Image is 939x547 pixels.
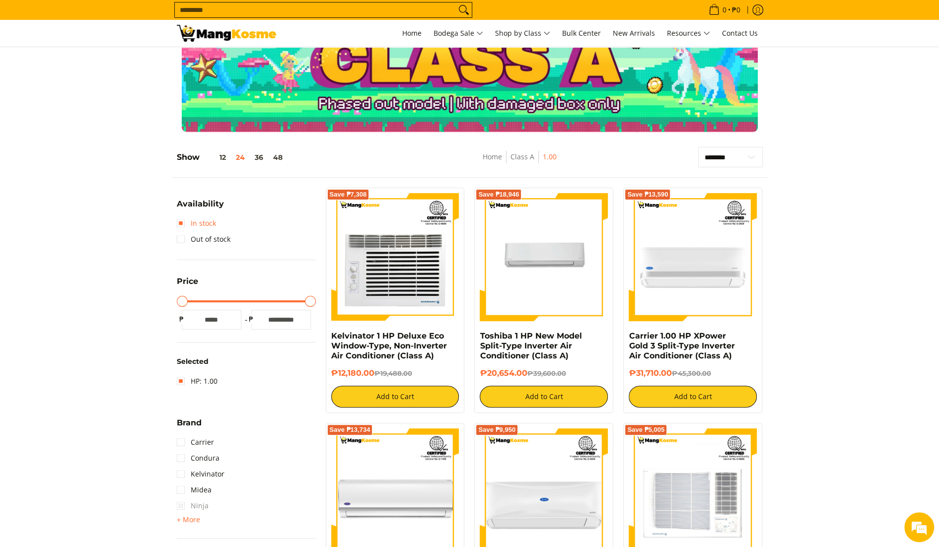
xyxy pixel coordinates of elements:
[177,200,224,208] span: Availability
[613,28,655,38] span: New Arrivals
[330,192,367,198] span: Save ₱7,308
[543,151,557,163] span: 1.00
[629,193,757,321] img: Carrier 1.00 HP XPower Gold 3 Split-Type Inverter Air Conditioner (Class A)
[177,482,212,498] a: Midea
[608,20,660,47] a: New Arrivals
[58,125,137,225] span: We're online!
[722,28,758,38] span: Contact Us
[163,5,187,29] div: Minimize live chat window
[721,6,728,13] span: 0
[331,386,459,408] button: Add to Cart
[231,153,250,161] button: 24
[246,314,256,324] span: ₱
[490,20,555,47] a: Shop by Class
[177,277,198,293] summary: Open
[177,466,224,482] a: Kelvinator
[527,369,566,377] del: ₱39,600.00
[730,6,742,13] span: ₱0
[177,450,219,466] a: Condura
[331,331,447,360] a: Kelvinator 1 HP Deluxe Eco Window-Type, Non-Inverter Air Conditioner (Class A)
[706,4,743,15] span: •
[629,331,734,360] a: Carrier 1.00 HP XPower Gold 3 Split-Type Inverter Air Conditioner (Class A)
[629,386,757,408] button: Add to Cart
[374,369,412,377] del: ₱19,488.00
[671,369,711,377] del: ₱45,300.00
[397,20,427,47] a: Home
[177,152,288,162] h5: Show
[177,231,230,247] a: Out of stock
[5,271,189,306] textarea: Type your message and hit 'Enter'
[433,27,483,40] span: Bodega Sale
[177,277,198,285] span: Price
[286,20,763,47] nav: Main Menu
[331,193,459,321] img: Kelvinator 1 HP Deluxe Eco Window-Type, Non-Inverter Air Conditioner (Class A)
[330,427,370,433] span: Save ₱13,734
[557,20,606,47] a: Bulk Center
[627,192,668,198] span: Save ₱13,590
[662,20,715,47] a: Resources
[177,419,202,427] span: Brand
[629,368,757,378] h6: ₱31,710.00
[177,200,224,215] summary: Open
[200,153,231,161] button: 12
[483,152,502,161] a: Home
[418,151,622,173] nav: Breadcrumbs
[268,153,288,161] button: 48
[478,192,519,198] span: Save ₱18,946
[480,331,581,360] a: Toshiba 1 HP New Model Split-Type Inverter Air Conditioner (Class A)
[177,514,200,526] summary: Open
[177,373,217,389] a: HP: 1.00
[177,314,187,324] span: ₱
[667,27,710,40] span: Resources
[177,215,216,231] a: In stock
[250,153,268,161] button: 36
[177,357,316,366] h6: Selected
[331,368,459,378] h6: ₱12,180.00
[717,20,763,47] a: Contact Us
[429,20,488,47] a: Bodega Sale
[478,427,515,433] span: Save ₱9,950
[495,27,550,40] span: Shop by Class
[480,386,608,408] button: Add to Cart
[177,434,214,450] a: Carrier
[402,28,422,38] span: Home
[562,28,601,38] span: Bulk Center
[52,56,167,68] div: Chat with us now
[177,516,200,524] span: + More
[177,419,202,434] summary: Open
[480,193,608,321] img: Toshiba 1 HP New Model Split-Type Inverter Air Conditioner (Class A)
[480,368,608,378] h6: ₱20,654.00
[177,498,209,514] span: Ninja
[177,25,276,42] img: Class A | Mang Kosme
[456,2,472,17] button: Search
[510,152,534,161] a: Class A
[627,427,664,433] span: Save ₱5,005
